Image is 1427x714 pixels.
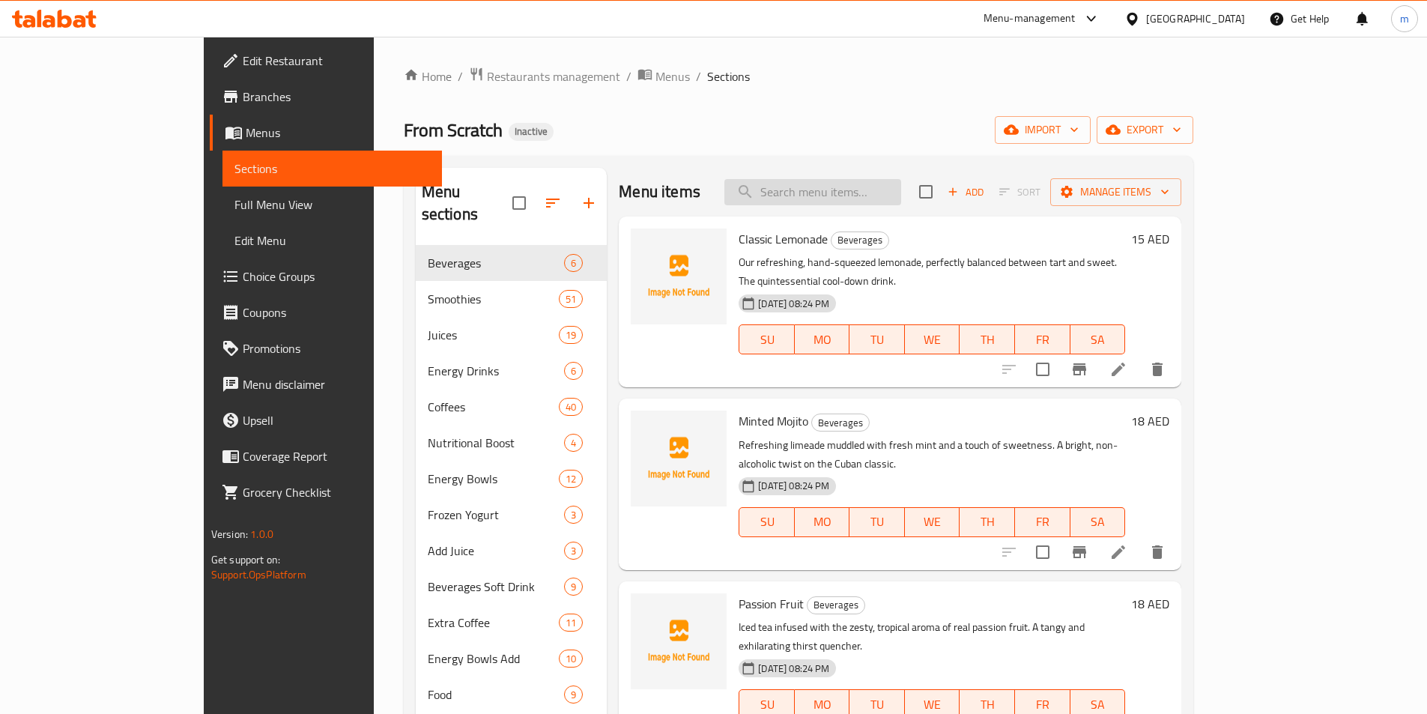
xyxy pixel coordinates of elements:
a: Support.OpsPlatform [211,565,306,584]
span: Beverages [808,596,864,614]
span: Edit Menu [234,232,430,249]
span: Select to update [1027,536,1058,568]
span: SU [745,329,788,351]
a: Choice Groups [210,258,442,294]
h6: 15 AED [1131,229,1169,249]
button: Branch-specific-item [1061,534,1097,570]
span: Sections [234,160,430,178]
span: Full Menu View [234,196,430,214]
a: Grocery Checklist [210,474,442,510]
a: Menu disclaimer [210,366,442,402]
span: 51 [560,292,582,306]
span: 40 [560,400,582,414]
span: Beverages [428,254,564,272]
div: items [564,542,583,560]
span: Minted Mojito [739,410,808,432]
button: export [1097,116,1193,144]
div: [GEOGRAPHIC_DATA] [1146,10,1245,27]
span: Passion Fruit [739,593,804,615]
span: Coverage Report [243,447,430,465]
h6: 18 AED [1131,593,1169,614]
a: Coverage Report [210,438,442,474]
div: items [564,254,583,272]
span: TH [966,511,1009,533]
h2: Menu items [619,181,700,203]
a: Promotions [210,330,442,366]
button: delete [1139,534,1175,570]
div: Energy Bowls [428,470,559,488]
span: [DATE] 08:24 PM [752,479,835,493]
a: Restaurants management [469,67,620,86]
span: Manage items [1062,183,1169,202]
p: Our refreshing, hand-squeezed lemonade, perfectly balanced between tart and sweet. The quintessen... [739,253,1125,291]
span: Version: [211,524,248,544]
span: 19 [560,328,582,342]
div: Energy Bowls12 [416,461,608,497]
span: FR [1021,329,1064,351]
span: Energy Drinks [428,362,564,380]
div: Frozen Yogurt [428,506,564,524]
div: items [564,434,583,452]
span: 10 [560,652,582,666]
span: Beverages [812,414,869,432]
span: Select to update [1027,354,1058,385]
span: Upsell [243,411,430,429]
span: FR [1021,511,1064,533]
h6: 18 AED [1131,411,1169,432]
a: Sections [222,151,442,187]
span: Extra Coffee [428,614,559,632]
div: Beverages [807,596,865,614]
h2: Menu sections [422,181,513,226]
span: TU [855,329,899,351]
span: Promotions [243,339,430,357]
span: Coffees [428,398,559,416]
div: Beverages Soft Drink9 [416,569,608,605]
button: Add section [571,185,607,221]
span: SA [1076,329,1120,351]
li: / [696,67,701,85]
input: search [724,179,901,205]
button: TH [960,324,1015,354]
span: [DATE] 08:24 PM [752,297,835,311]
button: WE [905,507,960,537]
a: Edit menu item [1109,543,1127,561]
div: Food9 [416,677,608,713]
div: items [564,578,583,596]
div: items [564,362,583,380]
a: Menus [637,67,690,86]
span: Classic Lemonade [739,228,828,250]
div: Nutritional Boost [428,434,564,452]
span: Sections [707,67,750,85]
button: TU [849,324,905,354]
button: import [995,116,1091,144]
span: Choice Groups [243,267,430,285]
span: Energy Bowls Add [428,650,559,668]
img: Classic Lemonade [631,229,727,324]
a: Edit Menu [222,223,442,258]
span: Smoothies [428,290,559,308]
span: Add Juice [428,542,564,560]
div: Beverages [831,232,889,249]
span: export [1109,121,1181,139]
span: TU [855,511,899,533]
span: 9 [565,688,582,702]
span: 6 [565,256,582,270]
span: Beverages Soft Drink [428,578,564,596]
div: Add Juice3 [416,533,608,569]
button: SA [1070,507,1126,537]
a: Full Menu View [222,187,442,223]
span: Menus [655,67,690,85]
button: delete [1139,351,1175,387]
span: Food [428,686,564,704]
span: [DATE] 08:24 PM [752,662,835,676]
span: Beverages [831,232,888,249]
nav: breadcrumb [404,67,1193,86]
a: Upsell [210,402,442,438]
div: Juices [428,326,559,344]
a: Edit Restaurant [210,43,442,79]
